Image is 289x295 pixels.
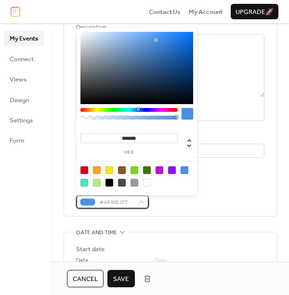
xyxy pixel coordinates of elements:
[107,270,135,287] button: Save
[105,179,113,187] div: #000000
[118,179,126,187] div: #4A4A4A
[10,34,38,43] span: My Events
[4,133,44,148] a: Form
[4,71,44,87] a: Views
[76,228,117,238] span: Date and time
[105,166,113,174] div: #F8E71C
[10,75,26,84] span: Views
[10,136,25,146] span: Form
[118,166,126,174] div: #8B572A
[181,166,188,174] div: #4A90E2
[189,7,223,16] a: My Account
[4,51,44,67] a: Connect
[149,7,181,16] a: Contact Us
[143,166,151,174] div: #417505
[4,92,44,107] a: Design
[10,116,33,125] span: Settings
[156,166,163,174] div: #BD10E0
[11,6,20,17] img: logo
[236,7,274,17] span: Upgrade 🚀
[67,270,104,287] button: Cancel
[93,179,101,187] div: #B8E986
[143,179,151,187] div: #FFFFFF
[149,7,181,17] span: Contact Us
[80,150,178,155] label: hex
[76,256,88,266] span: Date
[80,166,88,174] div: #D0021B
[4,30,44,46] a: My Events
[231,4,278,19] button: Upgrade🚀
[10,95,29,105] span: Design
[189,7,223,17] span: My Account
[99,198,133,207] span: #4A90E2FF
[93,166,101,174] div: #F5A623
[131,166,138,174] div: #7ED321
[131,179,138,187] div: #9B9B9B
[10,54,34,64] span: Connect
[113,274,129,284] span: Save
[155,256,167,266] span: Time
[73,274,98,284] span: Cancel
[4,112,44,128] a: Settings
[76,244,105,254] div: Start date
[168,166,176,174] div: #9013FE
[80,179,88,187] div: #50E3C2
